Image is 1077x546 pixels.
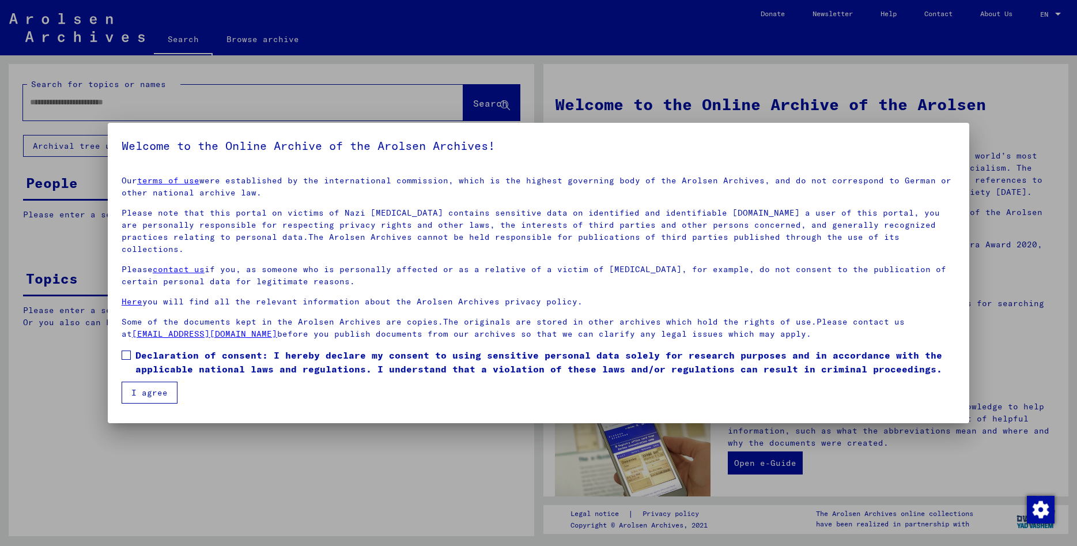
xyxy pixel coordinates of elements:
[135,348,955,376] span: Declaration of consent: I hereby declare my consent to using sensitive personal data solely for r...
[1026,495,1054,523] div: Change consent
[122,296,142,307] a: Here
[122,263,955,288] p: Please if you, as someone who is personally affected or as a relative of a victim of [MEDICAL_DAT...
[122,207,955,255] p: Please note that this portal on victims of Nazi [MEDICAL_DATA] contains sensitive data on identif...
[122,296,955,308] p: you will find all the relevant information about the Arolsen Archives privacy policy.
[153,264,205,274] a: contact us
[122,382,177,404] button: I agree
[122,175,955,199] p: Our were established by the international commission, which is the highest governing body of the ...
[137,175,199,186] a: terms of use
[122,137,955,155] h5: Welcome to the Online Archive of the Arolsen Archives!
[132,329,277,339] a: [EMAIL_ADDRESS][DOMAIN_NAME]
[122,316,955,340] p: Some of the documents kept in the Arolsen Archives are copies.The originals are stored in other a...
[1027,496,1055,524] img: Change consent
